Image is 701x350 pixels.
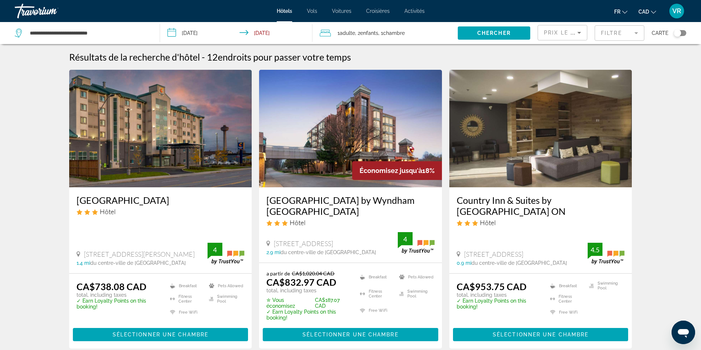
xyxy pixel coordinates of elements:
[398,235,413,243] div: 4
[202,51,205,62] span: -
[457,298,541,310] p: ✓ Earn Loyalty Points on this booking!
[585,281,624,291] li: Swimming Pool
[302,332,398,338] span: Sélectionner une chambre
[290,219,305,227] span: Hôtel
[266,249,280,255] span: 2.9 mi
[263,330,438,338] a: Sélectionner une chambre
[208,243,244,264] img: trustyou-badge.svg
[638,9,649,15] span: CAD
[355,28,378,38] span: , 2
[404,8,425,14] a: Activités
[544,28,581,37] mat-select: Sort by
[668,30,686,36] button: Toggle map
[493,332,588,338] span: Sélectionner une chambre
[259,70,442,187] a: Hotel image
[546,307,585,317] li: Free WiFi
[464,250,523,258] span: [STREET_ADDRESS]
[266,288,351,293] p: total, including taxes
[307,8,317,14] a: Vols
[266,270,290,277] span: a partir de
[166,307,205,317] li: Free WiFi
[457,195,625,217] a: Country Inn & Suites by [GEOGRAPHIC_DATA] ON
[277,8,292,14] span: Hôtels
[77,208,245,216] div: 3 star Hotel
[378,28,405,38] span: , 1
[160,22,313,44] button: Check-in date: Jan 8, 2026 Check-out date: Jan 14, 2026
[280,249,376,255] span: du centre-ville de [GEOGRAPHIC_DATA]
[69,70,252,187] img: Hotel image
[652,28,668,38] span: Carte
[360,167,422,174] span: Économisez jusqu'à
[208,245,222,254] div: 4
[672,321,695,344] iframe: Bouton de lancement de la fenêtre de messagerie
[84,250,195,258] span: [STREET_ADDRESS][PERSON_NAME]
[453,330,629,338] a: Sélectionner une chambre
[546,294,585,304] li: Fitness Center
[471,260,567,266] span: du centre-ville de [GEOGRAPHIC_DATA]
[672,7,681,15] span: VR
[266,219,435,227] div: 3 star Hotel
[356,304,395,317] li: Free WiFi
[588,245,602,254] div: 4.5
[667,3,686,19] button: User Menu
[638,6,656,17] button: Change currency
[453,328,629,341] button: Sélectionner une chambre
[274,239,333,248] span: [STREET_ADDRESS]
[332,8,351,14] a: Voitures
[77,281,146,292] ins: CA$738.08 CAD
[340,30,355,36] span: Adulte
[360,30,378,36] span: Enfants
[207,51,351,62] h2: 12
[266,277,336,288] ins: CA$832.97 CAD
[263,328,438,341] button: Sélectionner une chambre
[449,70,632,187] a: Hotel image
[113,332,208,338] span: Sélectionner une chambre
[457,219,625,227] div: 3 star Hotel
[396,287,435,300] li: Swimming Pool
[595,25,644,41] button: Filter
[77,298,161,310] p: ✓ Earn Loyalty Points on this booking!
[292,270,334,277] del: CA$1,020.04 CAD
[166,281,205,291] li: Breakfast
[77,260,90,266] span: 1.4 mi
[396,270,435,284] li: Pets Allowed
[205,294,244,304] li: Swimming Pool
[90,260,186,266] span: du centre-ville de [GEOGRAPHIC_DATA]
[100,208,116,216] span: Hôtel
[366,8,390,14] a: Croisières
[73,330,248,338] a: Sélectionner une chambre
[337,28,355,38] span: 1
[77,195,245,206] a: [GEOGRAPHIC_DATA]
[266,297,351,309] p: CA$187.07 CAD
[457,292,541,298] p: total, including taxes
[356,287,395,300] li: Fitness Center
[266,297,313,309] span: ✮ Vous économisez
[73,328,248,341] button: Sélectionner une chambre
[477,30,511,36] span: Chercher
[266,309,351,321] p: ✓ Earn Loyalty Points on this booking!
[614,6,627,17] button: Change language
[356,270,395,284] li: Breakfast
[588,243,624,264] img: trustyou-badge.svg
[546,281,585,291] li: Breakfast
[77,292,161,298] p: total, including taxes
[69,51,200,62] h1: Résultats de la recherche d'hôtel
[383,30,405,36] span: Chambre
[352,161,442,180] div: 18%
[458,26,530,40] button: Chercher
[398,232,435,254] img: trustyou-badge.svg
[614,9,620,15] span: fr
[205,281,244,291] li: Pets Allowed
[480,219,496,227] span: Hôtel
[457,281,527,292] ins: CA$953.75 CAD
[457,260,471,266] span: 0.9 mi
[166,294,205,304] li: Fitness Center
[266,195,435,217] a: [GEOGRAPHIC_DATA] by Wyndham [GEOGRAPHIC_DATA]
